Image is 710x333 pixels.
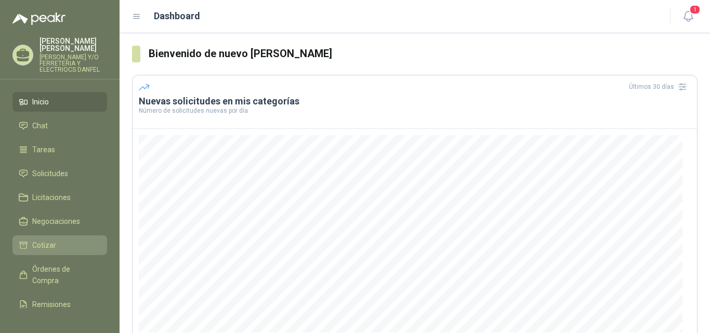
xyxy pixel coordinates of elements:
a: Órdenes de Compra [12,259,107,290]
h3: Nuevas solicitudes en mis categorías [139,95,691,108]
button: 1 [679,7,698,26]
a: Licitaciones [12,188,107,207]
a: Chat [12,116,107,136]
span: Cotizar [32,239,56,251]
span: Solicitudes [32,168,68,179]
p: Número de solicitudes nuevas por día [139,108,691,114]
span: Licitaciones [32,192,71,203]
a: Solicitudes [12,164,107,183]
h3: Bienvenido de nuevo [PERSON_NAME] [149,46,698,62]
span: Negociaciones [32,216,80,227]
span: Inicio [32,96,49,108]
span: Remisiones [32,299,71,310]
a: Negociaciones [12,211,107,231]
img: Logo peakr [12,12,65,25]
a: Cotizar [12,235,107,255]
span: 1 [689,5,701,15]
div: Últimos 30 días [629,78,691,95]
span: Tareas [32,144,55,155]
span: Chat [32,120,48,131]
p: [PERSON_NAME] Y/O FERRETERIA Y ELECTRIOCS DANFEL [40,54,107,73]
a: Inicio [12,92,107,112]
h1: Dashboard [154,9,200,23]
span: Órdenes de Compra [32,263,97,286]
a: Tareas [12,140,107,159]
p: [PERSON_NAME] [PERSON_NAME] [40,37,107,52]
a: Remisiones [12,295,107,314]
